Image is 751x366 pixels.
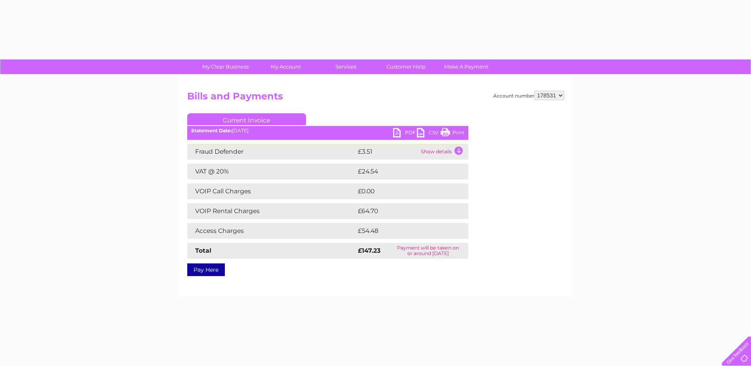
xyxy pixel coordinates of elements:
a: Make A Payment [433,59,499,74]
a: Services [313,59,378,74]
a: My Account [253,59,318,74]
td: Show details [419,144,468,160]
td: VOIP Call Charges [187,183,356,199]
a: My Clear Business [193,59,258,74]
a: Pay Here [187,263,225,276]
td: £0.00 [356,183,450,199]
a: Customer Help [373,59,439,74]
strong: £147.23 [358,247,380,254]
td: £54.48 [356,223,453,239]
a: PDF [393,128,417,139]
a: Print [441,128,464,139]
div: [DATE] [187,128,468,133]
td: Payment will be taken on or around [DATE] [388,243,468,259]
td: £3.51 [356,144,419,160]
a: Current Invoice [187,113,306,125]
td: VOIP Rental Charges [187,203,356,219]
td: Access Charges [187,223,356,239]
td: VAT @ 20% [187,164,356,179]
b: Statement Date: [191,128,232,133]
strong: Total [195,247,211,254]
div: Account number [493,91,564,100]
td: Fraud Defender [187,144,356,160]
td: £64.70 [356,203,453,219]
td: £24.54 [356,164,453,179]
a: CSV [417,128,441,139]
h2: Bills and Payments [187,91,564,106]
